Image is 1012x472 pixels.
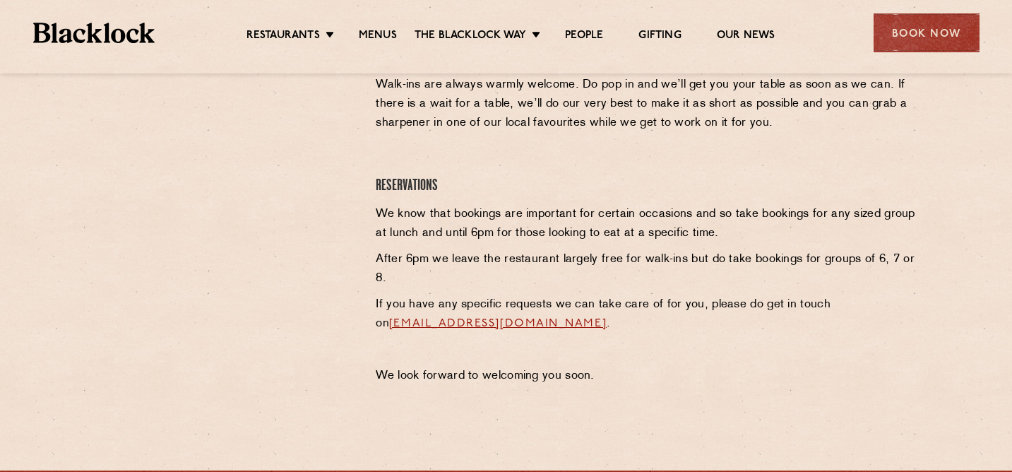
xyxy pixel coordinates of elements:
[376,295,917,334] p: If you have any specific requests we can take care of for you, please do get in touch on .
[376,205,917,243] p: We know that bookings are important for certain occasions and so take bookings for any sized grou...
[145,2,304,215] iframe: OpenTable make booking widget
[874,13,980,52] div: Book Now
[717,29,775,45] a: Our News
[638,29,681,45] a: Gifting
[376,250,917,288] p: After 6pm we leave the restaurant largely free for walk-ins but do take bookings for groups of 6,...
[376,177,917,196] h4: Reservations
[389,318,607,329] a: [EMAIL_ADDRESS][DOMAIN_NAME]
[376,76,917,133] p: Walk-ins are always warmly welcome. Do pop in and we’ll get you your table as soon as we can. If ...
[415,29,526,45] a: The Blacklock Way
[33,23,155,43] img: BL_Textured_Logo-footer-cropped.svg
[246,29,320,45] a: Restaurants
[359,29,397,45] a: Menus
[376,367,917,386] p: We look forward to welcoming you soon.
[565,29,603,45] a: People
